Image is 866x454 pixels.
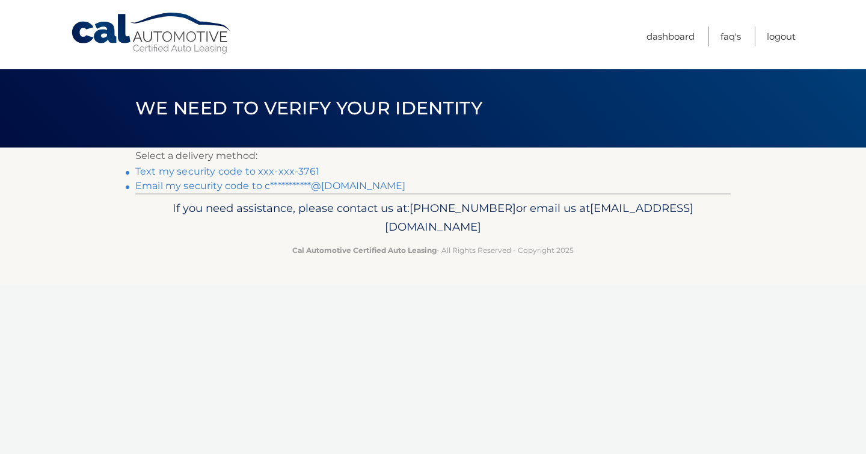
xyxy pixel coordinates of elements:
a: Cal Automotive [70,12,233,55]
p: - All Rights Reserved - Copyright 2025 [143,244,723,257]
p: If you need assistance, please contact us at: or email us at [143,199,723,237]
a: Logout [767,26,796,46]
strong: Cal Automotive Certified Auto Leasing [292,246,437,255]
p: Select a delivery method: [135,148,731,164]
a: FAQ's [720,26,741,46]
a: Dashboard [646,26,695,46]
span: We need to verify your identity [135,97,482,119]
a: Text my security code to xxx-xxx-3761 [135,166,319,177]
span: [PHONE_NUMBER] [410,201,516,215]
